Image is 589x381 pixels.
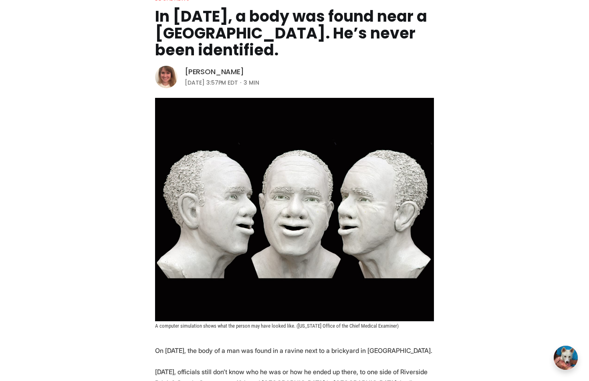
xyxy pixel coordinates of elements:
p: On [DATE], the body of a man was found in a ravine next to a brickyard in [GEOGRAPHIC_DATA]. [155,345,434,356]
h1: In [DATE], a body was found near a [GEOGRAPHIC_DATA]. He’s never been identified. [155,8,434,59]
span: 3 min [244,78,259,87]
iframe: portal-trigger [547,342,589,381]
span: A computer simulation shows what the person may have looked like. ([US_STATE] Office of the Chief... [155,323,399,329]
img: Sarah Vogelsong [155,66,178,88]
time: [DATE] 3:57PM EDT [185,78,238,87]
a: [PERSON_NAME] [185,67,244,77]
img: In 2002, a body was found near a South Richmond brickyard. He’s never been identified. [155,98,434,321]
